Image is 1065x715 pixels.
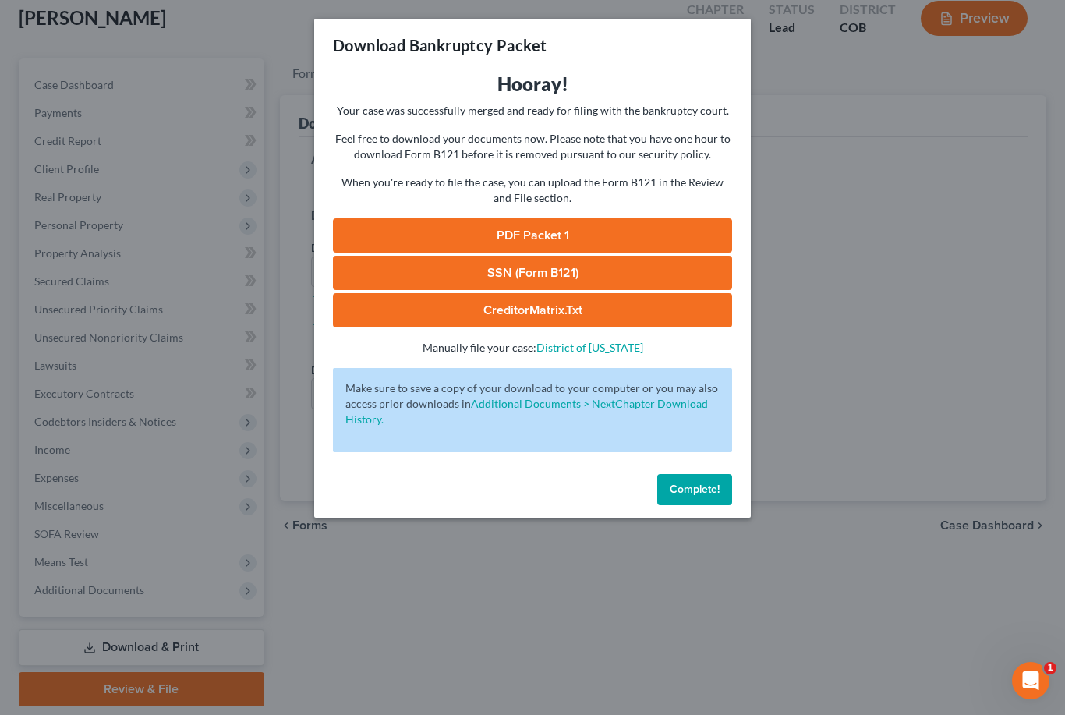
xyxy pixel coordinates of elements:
[670,483,720,496] span: Complete!
[1044,662,1056,674] span: 1
[333,340,732,356] p: Manually file your case:
[345,381,720,427] p: Make sure to save a copy of your download to your computer or you may also access prior downloads in
[333,72,732,97] h3: Hooray!
[1012,662,1049,699] iframe: Intercom live chat
[657,474,732,505] button: Complete!
[345,397,708,426] a: Additional Documents > NextChapter Download History.
[333,175,732,206] p: When you're ready to file the case, you can upload the Form B121 in the Review and File section.
[536,341,643,354] a: District of [US_STATE]
[333,34,547,56] h3: Download Bankruptcy Packet
[333,103,732,119] p: Your case was successfully merged and ready for filing with the bankruptcy court.
[333,256,732,290] a: SSN (Form B121)
[333,218,732,253] a: PDF Packet 1
[333,131,732,162] p: Feel free to download your documents now. Please note that you have one hour to download Form B12...
[333,293,732,327] a: CreditorMatrix.txt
